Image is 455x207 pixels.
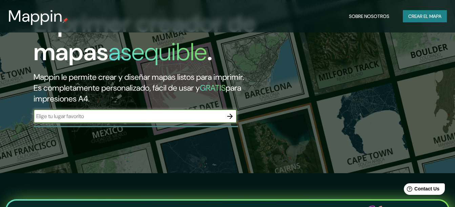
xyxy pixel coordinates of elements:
[34,72,261,104] h2: Mappin le permite crear y diseñar mapas listos para imprimir. Es completamente personalizado, fác...
[8,7,63,26] h3: Mappin
[408,12,441,21] font: Crear el mapa
[34,9,261,72] h1: El primer creador de mapas .
[34,112,223,120] input: Elige tu lugar favorito
[63,18,68,23] img: mappin-pin
[200,83,226,93] h5: GRATIS
[349,12,389,21] font: Sobre nosotros
[395,181,448,200] iframe: Help widget launcher
[403,10,447,23] button: Crear el mapa
[108,36,207,68] h1: asequible
[346,10,392,23] button: Sobre nosotros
